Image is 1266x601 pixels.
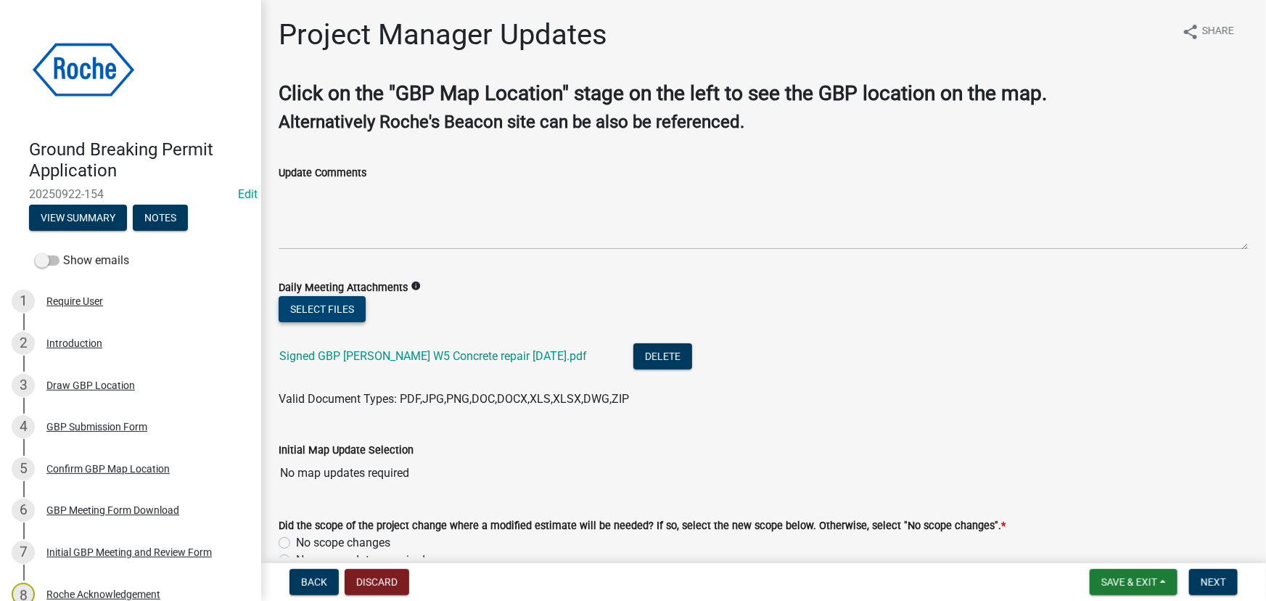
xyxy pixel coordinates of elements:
[46,464,170,474] div: Confirm GBP Map Location
[46,296,103,306] div: Require User
[411,281,421,291] i: info
[238,187,258,201] a: Edit
[46,422,147,432] div: GBP Submission Form
[279,349,587,363] a: Signed GBP [PERSON_NAME] W5 Concrete repair [DATE].pdf
[279,283,408,293] label: Daily Meeting Attachments
[279,81,1047,105] strong: Click on the "GBP Map Location" stage on the left to see the GBP location on the map.
[1202,23,1234,41] span: Share
[279,392,629,406] span: Valid Document Types: PDF,JPG,PNG,DOC,DOCX,XLS,XLSX,DWG,ZIP
[29,205,127,231] button: View Summary
[12,541,35,564] div: 7
[46,505,179,515] div: GBP Meeting Form Download
[279,446,414,456] label: Initial Map Update Selection
[35,252,129,269] label: Show emails
[1170,17,1246,46] button: shareShare
[1189,569,1238,595] button: Next
[12,415,35,438] div: 4
[46,547,212,557] div: Initial GBP Meeting and Review Form
[1090,569,1177,595] button: Save & Exit
[289,569,339,595] button: Back
[279,112,744,132] strong: Alternatively Roche's Beacon site can be also be referenced.
[345,569,409,595] button: Discard
[238,187,258,201] wm-modal-confirm: Edit Application Number
[279,168,366,179] label: Update Comments
[12,374,35,397] div: 3
[296,534,390,552] label: No scope changes
[12,499,35,522] div: 6
[12,457,35,481] div: 5
[296,552,425,569] label: No map updates required
[279,521,1006,531] label: Did the scope of the project change where a modified estimate will be needed? If so, select the n...
[279,17,607,52] h1: Project Manager Updates
[46,589,160,600] div: Roche Acknowledgement
[633,343,692,369] button: Delete
[1182,23,1199,41] i: share
[46,338,102,348] div: Introduction
[133,213,188,224] wm-modal-confirm: Notes
[1201,576,1226,588] span: Next
[29,15,138,124] img: Roche
[1101,576,1157,588] span: Save & Exit
[29,139,250,181] h4: Ground Breaking Permit Application
[29,187,232,201] span: 20250922-154
[633,351,692,364] wm-modal-confirm: Delete Document
[133,205,188,231] button: Notes
[29,213,127,224] wm-modal-confirm: Summary
[12,332,35,355] div: 2
[12,290,35,313] div: 1
[46,380,135,391] div: Draw GBP Location
[279,296,366,322] button: Select files
[301,576,327,588] span: Back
